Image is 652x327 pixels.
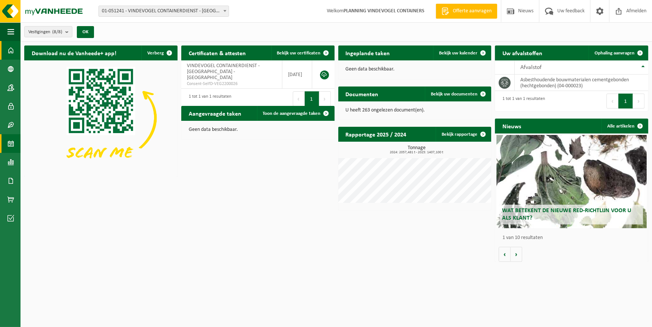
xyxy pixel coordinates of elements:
h2: Aangevraagde taken [181,106,249,120]
button: OK [77,26,94,38]
button: Next [633,94,645,109]
a: Bekijk uw documenten [425,87,490,101]
span: Offerte aanvragen [451,7,493,15]
button: 1 [618,94,633,109]
button: Verberg [141,45,177,60]
button: Volgende [511,247,522,262]
a: Wat betekent de nieuwe RED-richtlijn voor u als klant? [496,135,647,228]
button: 1 [305,91,319,106]
h2: Rapportage 2025 / 2024 [338,127,414,141]
a: Bekijk rapportage [436,127,490,142]
span: 2024: 2057,481 t - 2025: 1407,100 t [342,151,492,154]
span: Bekijk uw documenten [431,92,477,97]
span: 01-051241 - VINDEVOGEL CONTAINERDIENST - OUDENAARDE - OUDENAARDE [98,6,229,17]
span: Vestigingen [28,26,62,38]
span: Afvalstof [520,65,542,70]
div: 1 tot 1 van 1 resultaten [499,93,545,109]
p: 1 van 10 resultaten [502,235,645,240]
button: Next [319,91,331,106]
h3: Tonnage [342,145,492,154]
a: Offerte aanvragen [436,4,497,19]
span: 01-051241 - VINDEVOGEL CONTAINERDIENST - OUDENAARDE - OUDENAARDE [99,6,229,16]
span: Toon de aangevraagde taken [263,111,321,116]
button: Vorige [499,247,511,262]
p: U heeft 263 ongelezen document(en). [346,108,484,113]
a: Toon de aangevraagde taken [257,106,334,121]
a: Ophaling aanvragen [589,45,648,60]
span: Verberg [147,51,164,56]
a: Bekijk uw kalender [433,45,490,60]
h2: Certificaten & attesten [181,45,253,60]
div: 1 tot 1 van 1 resultaten [185,91,231,107]
h2: Ingeplande taken [338,45,398,60]
span: Bekijk uw kalender [439,51,477,56]
strong: PLANNING VINDEVOGEL CONTAINERS [344,8,424,14]
span: Bekijk uw certificaten [277,51,321,56]
h2: Nieuws [495,119,529,133]
count: (8/8) [52,29,62,34]
button: Previous [293,91,305,106]
a: Bekijk uw certificaten [271,45,334,60]
p: Geen data beschikbaar. [346,67,484,72]
p: Geen data beschikbaar. [189,127,327,132]
span: Wat betekent de nieuwe RED-richtlijn voor u als klant? [502,208,631,221]
img: Download de VHEPlus App [24,60,178,175]
h2: Uw afvalstoffen [495,45,550,60]
a: Alle artikelen [601,119,648,133]
button: Vestigingen(8/8) [24,26,72,37]
h2: Download nu de Vanheede+ app! [24,45,124,60]
span: Consent-SelfD-VEG2200026 [187,81,277,87]
td: [DATE] [282,60,312,89]
h2: Documenten [338,87,386,101]
span: Ophaling aanvragen [595,51,634,56]
span: VINDEVOGEL CONTAINERDIENST - [GEOGRAPHIC_DATA] - [GEOGRAPHIC_DATA] [187,63,260,81]
td: asbesthoudende bouwmaterialen cementgebonden (hechtgebonden) (04-000023) [515,75,648,91]
button: Previous [606,94,618,109]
